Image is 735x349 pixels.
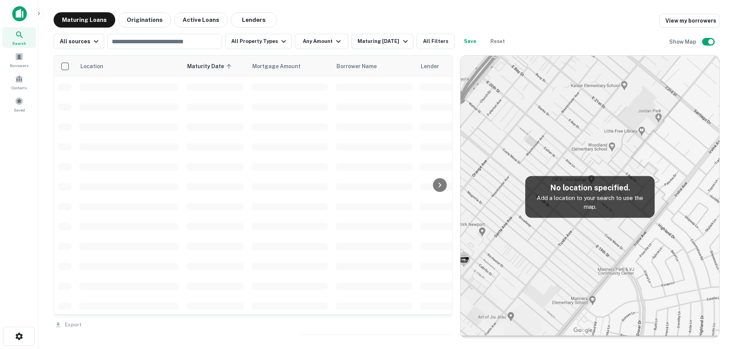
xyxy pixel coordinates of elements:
[2,94,36,115] a: Saved
[531,182,648,193] h5: No location specified.
[2,27,36,48] a: Search
[336,62,377,71] span: Borrower Name
[659,14,720,28] a: View my borrowers
[12,40,26,46] span: Search
[10,62,28,69] span: Borrowers
[183,56,248,77] th: Maturity Date
[12,6,27,21] img: capitalize-icon.png
[358,37,410,46] div: Maturing [DATE]
[416,56,539,77] th: Lender
[458,34,482,49] button: Save your search to get updates of matches that match your search criteria.
[11,85,27,91] span: Contacts
[248,56,332,77] th: Mortgage Amount
[174,12,228,28] button: Active Loans
[332,56,416,77] th: Borrower Name
[351,34,413,49] button: Maturing [DATE]
[54,12,115,28] button: Maturing Loans
[187,62,234,71] span: Maturity Date
[231,12,277,28] button: Lenders
[461,56,719,338] img: map-placeholder.webp
[485,34,510,49] button: Reset
[54,34,104,49] button: All sources
[75,56,183,77] th: Location
[60,37,101,46] div: All sources
[2,49,36,70] a: Borrowers
[421,62,439,71] span: Lender
[531,193,648,211] p: Add a location to your search to use the map.
[2,72,36,92] a: Contacts
[252,62,310,71] span: Mortgage Amount
[697,288,735,324] iframe: Chat Widget
[295,34,348,49] button: Any Amount
[225,34,292,49] button: All Property Types
[118,12,171,28] button: Originations
[14,107,25,113] span: Saved
[80,62,103,71] span: Location
[669,38,697,46] h6: Show Map
[416,34,455,49] button: All Filters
